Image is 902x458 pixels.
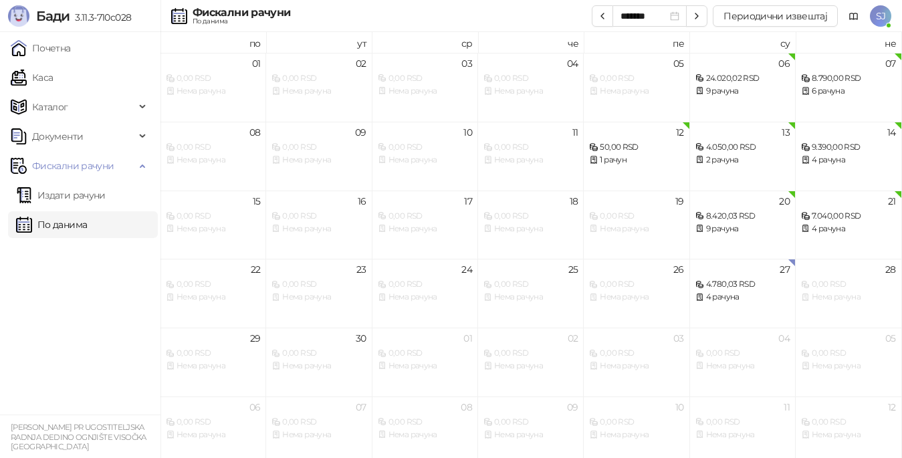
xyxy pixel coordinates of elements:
td: 2025-09-13 [690,122,796,191]
td: 2025-09-27 [690,259,796,328]
div: 03 [673,334,684,343]
div: Нема рачуна [801,291,895,304]
div: 20 [779,197,790,206]
div: 04 [778,334,790,343]
div: 25 [568,265,578,274]
td: 2025-09-22 [160,259,266,328]
div: Нема рачуна [589,429,683,441]
a: По данима [16,211,87,238]
div: Нема рачуна [589,291,683,304]
div: 0,00 RSD [271,278,366,291]
div: 0,00 RSD [483,278,578,291]
td: 2025-09-17 [372,191,478,259]
td: 2025-09-05 [584,53,689,122]
td: 2025-09-16 [266,191,372,259]
div: 12 [676,128,684,137]
div: 0,00 RSD [589,210,683,223]
div: 0,00 RSD [589,72,683,85]
div: 0,00 RSD [801,416,895,429]
small: [PERSON_NAME] PR UGOSTITELJSKA RADNJA DEDINO OGNJIŠTE VISOČKA [GEOGRAPHIC_DATA] [11,423,146,451]
div: 28 [885,265,896,274]
div: 06 [778,59,790,68]
div: 0,00 RSD [378,347,472,360]
span: 3.11.3-710c028 [70,11,131,23]
div: 4 рачуна [695,291,790,304]
div: 4 рачуна [801,154,895,166]
td: 2025-09-07 [796,53,901,122]
span: Документи [32,123,83,150]
div: 0,00 RSD [271,210,366,223]
div: Нема рачуна [271,291,366,304]
div: 1 рачун [589,154,683,166]
div: 8.420,03 RSD [695,210,790,223]
div: 0,00 RSD [166,416,260,429]
td: 2025-09-21 [796,191,901,259]
th: че [478,32,584,53]
div: 01 [463,334,472,343]
div: Нема рачуна [166,429,260,441]
div: 05 [673,59,684,68]
div: 0,00 RSD [166,210,260,223]
div: 30 [356,334,366,343]
div: 0,00 RSD [378,278,472,291]
td: 2025-09-15 [160,191,266,259]
div: 10 [675,403,684,412]
button: Периодични извештај [713,5,838,27]
div: Нема рачуна [166,85,260,98]
div: 0,00 RSD [271,347,366,360]
div: 10 [463,128,472,137]
td: 2025-09-24 [372,259,478,328]
div: 4.050,00 RSD [695,141,790,154]
div: 07 [356,403,366,412]
div: Нема рачуна [271,429,366,441]
div: 14 [887,128,896,137]
div: Нема рачуна [483,154,578,166]
div: 05 [885,334,896,343]
div: 23 [356,265,366,274]
div: 0,00 RSD [271,416,366,429]
th: ут [266,32,372,53]
div: 02 [568,334,578,343]
div: 24.020,02 RSD [695,72,790,85]
div: 9.390,00 RSD [801,141,895,154]
div: Нема рачуна [378,85,472,98]
div: 0,00 RSD [271,72,366,85]
div: 0,00 RSD [589,347,683,360]
td: 2025-09-09 [266,122,372,191]
div: Нема рачуна [695,360,790,372]
div: 16 [358,197,366,206]
span: Фискални рачуни [32,152,114,179]
div: 07 [885,59,896,68]
div: 4 рачуна [801,223,895,235]
div: 0,00 RSD [166,278,260,291]
div: 4.780,03 RSD [695,278,790,291]
div: 27 [780,265,790,274]
span: SJ [870,5,891,27]
div: 22 [251,265,261,274]
div: 06 [249,403,261,412]
td: 2025-09-18 [478,191,584,259]
td: 2025-09-02 [266,53,372,122]
div: Нема рачуна [589,85,683,98]
div: Нема рачуна [166,154,260,166]
td: 2025-10-02 [478,328,584,396]
div: 0,00 RSD [378,72,472,85]
div: 50,00 RSD [589,141,683,154]
td: 2025-10-03 [584,328,689,396]
div: Нема рачуна [166,360,260,372]
div: Нема рачуна [271,360,366,372]
div: 0,00 RSD [483,141,578,154]
td: 2025-09-23 [266,259,372,328]
div: 08 [461,403,472,412]
div: 15 [253,197,261,206]
a: Каса [11,64,53,91]
div: Нема рачуна [271,85,366,98]
div: 9 рачуна [695,85,790,98]
div: 21 [888,197,896,206]
div: Нема рачуна [589,223,683,235]
div: Нема рачуна [378,291,472,304]
div: 0,00 RSD [589,278,683,291]
div: Нема рачуна [483,429,578,441]
div: 0,00 RSD [483,210,578,223]
div: 09 [567,403,578,412]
